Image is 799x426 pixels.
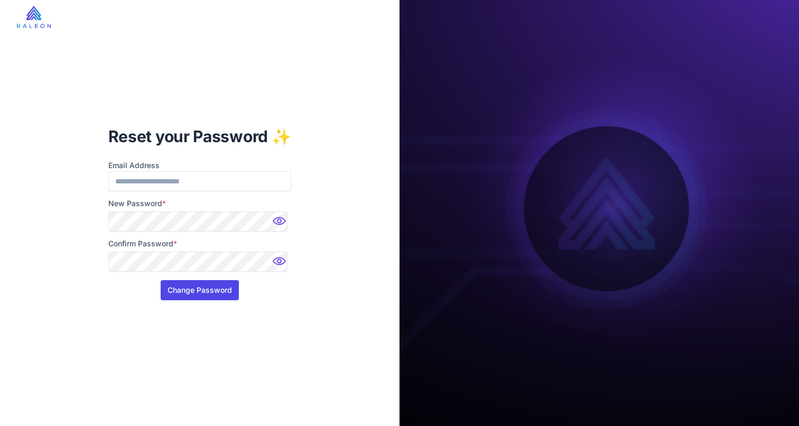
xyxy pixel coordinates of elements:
[161,280,239,300] button: Change Password
[108,198,292,209] label: New Password
[270,214,291,235] img: Password hidden
[17,6,51,28] img: raleon-logo-whitebg.9aac0268.jpg
[108,238,292,249] label: Confirm Password
[108,160,292,171] label: Email Address
[108,126,292,147] h1: Reset your Password ✨
[270,254,291,275] img: Password hidden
